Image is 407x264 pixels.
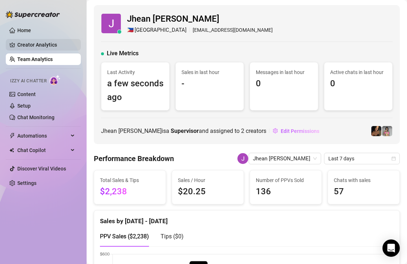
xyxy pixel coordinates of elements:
[178,176,238,184] span: Sales / Hour
[17,91,36,97] a: Content
[17,114,54,120] a: Chat Monitoring
[334,185,394,199] span: 57
[281,128,319,134] span: Edit Permissions
[178,185,238,199] span: $20.25
[237,153,248,164] img: Jhean Dela Cerna
[171,127,199,134] b: Supervisor
[391,156,396,161] span: calendar
[330,68,386,76] span: Active chats in last hour
[161,233,184,240] span: Tips ( $0 )
[256,185,316,199] span: 136
[181,68,238,76] span: Sales in last hour
[181,77,238,91] span: -
[334,176,394,184] span: Chats with sales
[256,176,316,184] span: Number of PPVs Sold
[107,68,163,76] span: Last Activity
[9,148,14,153] img: Chat Copilot
[101,14,121,33] img: Jhean Dela Cerna
[328,153,395,164] span: Last 7 days
[272,125,320,137] button: Edit Permissions
[9,133,15,139] span: thunderbolt
[49,75,61,85] img: AI Chatter
[6,11,60,18] img: logo-BBDzfeDw.svg
[17,56,53,62] a: Team Analytics
[256,77,312,91] span: 0
[253,153,317,164] span: Jhean Dela Cerna
[17,130,69,142] span: Automations
[100,185,160,199] span: $2,238
[94,153,174,164] h4: Performance Breakdown
[382,126,392,136] img: Sara
[127,26,134,35] span: 🇵🇭
[100,233,149,240] span: PPV Sales ( $2,238 )
[100,176,160,184] span: Total Sales & Tips
[256,68,312,76] span: Messages in last hour
[17,144,69,156] span: Chat Copilot
[127,12,273,26] span: Jhean [PERSON_NAME]
[107,49,139,58] span: Live Metrics
[17,180,36,186] a: Settings
[17,27,31,33] a: Home
[330,77,386,91] span: 0
[17,39,75,51] a: Creator Analytics
[273,128,278,133] span: setting
[17,166,66,172] a: Discover Viral Videos
[107,77,163,104] span: a few seconds ago
[101,126,266,135] span: Jhean [PERSON_NAME] is a and assigned to creators
[371,126,381,136] img: Ainsley
[382,239,400,257] div: Open Intercom Messenger
[100,211,394,226] div: Sales by [DATE] - [DATE]
[10,78,47,85] span: Izzy AI Chatter
[135,26,187,35] span: [GEOGRAPHIC_DATA]
[17,103,31,109] a: Setup
[241,127,244,134] span: 2
[127,26,273,35] div: [EMAIL_ADDRESS][DOMAIN_NAME]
